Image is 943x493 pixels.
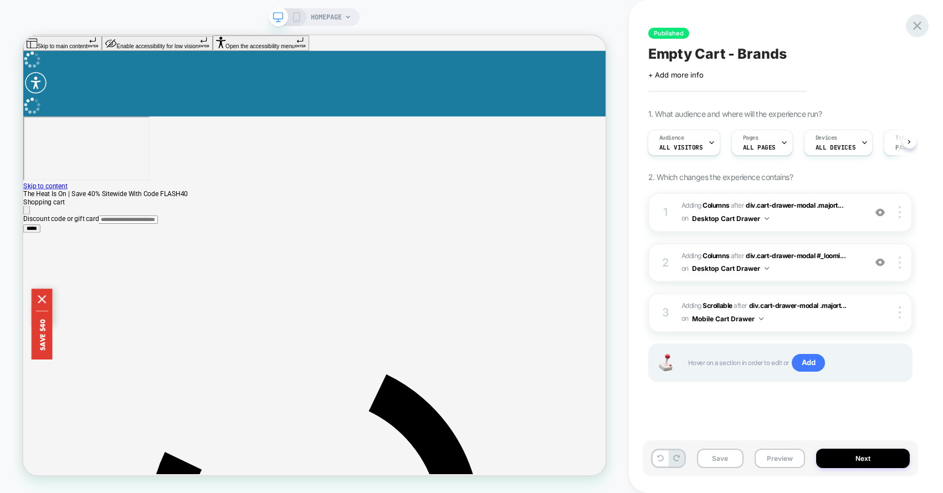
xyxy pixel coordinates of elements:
span: 2. Which changes the experience contains? [648,172,793,182]
span: div.cart-drawer-modal .majort... [749,301,847,310]
span: Devices [816,134,837,142]
span: ALL PAGES [743,143,776,151]
span: div.cart-drawer-modal #_loomi... [746,251,845,260]
span: div.cart-drawer-modal .majort... [746,201,843,209]
span: Audience [659,134,684,142]
span: Published [648,28,689,39]
span: Hover on a section in order to edit or [688,354,900,372]
span: + Add more info [648,70,704,79]
span: Trigger [895,134,917,142]
button: Save $40 [11,361,39,432]
span: on [681,312,689,325]
img: down arrow [765,217,769,220]
span: Adding [681,301,732,310]
img: down arrow [759,317,763,320]
b: Columns [703,251,729,260]
span: Enable accessibility for low vision [125,11,234,19]
button: Desktop Cart Drawer [692,261,769,275]
b: Scrollable [703,301,732,310]
span: Empty Cart - Brands [648,45,787,62]
span: HOMEPAGE [311,8,342,26]
span: Open the accessibility menu [270,11,362,19]
img: crossed eye [875,258,885,267]
div: 3 [660,302,672,322]
span: AFTER [731,251,745,260]
span: Skip to main content [19,11,86,19]
span: Adding [681,251,729,260]
span: AFTER [731,201,745,209]
input: Discount code or gift card [101,240,180,251]
span: Pages [743,134,758,142]
img: close [899,206,901,218]
button: Next [816,449,910,468]
span: ALL DEVICES [816,143,855,151]
span: All Visitors [659,143,703,151]
img: Joystick [655,354,677,371]
span: on [681,212,689,224]
img: close [899,256,901,269]
span: Adding [681,201,729,209]
div: 1 [660,202,672,222]
div: 2 [660,253,672,273]
button: Enable accessibility for low vision [105,1,253,20]
button: Save [697,449,744,468]
span: AFTER [734,301,747,310]
b: Columns [703,201,729,209]
button: Desktop Cart Drawer [692,212,769,225]
button: Preview [755,449,805,468]
img: crossed eye [875,208,885,217]
button: Mobile Cart Drawer [692,312,763,326]
span: Page Load [895,143,928,151]
img: down arrow [765,267,769,270]
span: 1. What audience and where will the experience run? [648,109,822,119]
span: on [681,263,689,275]
img: close [899,306,901,319]
span: Add [792,354,826,372]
